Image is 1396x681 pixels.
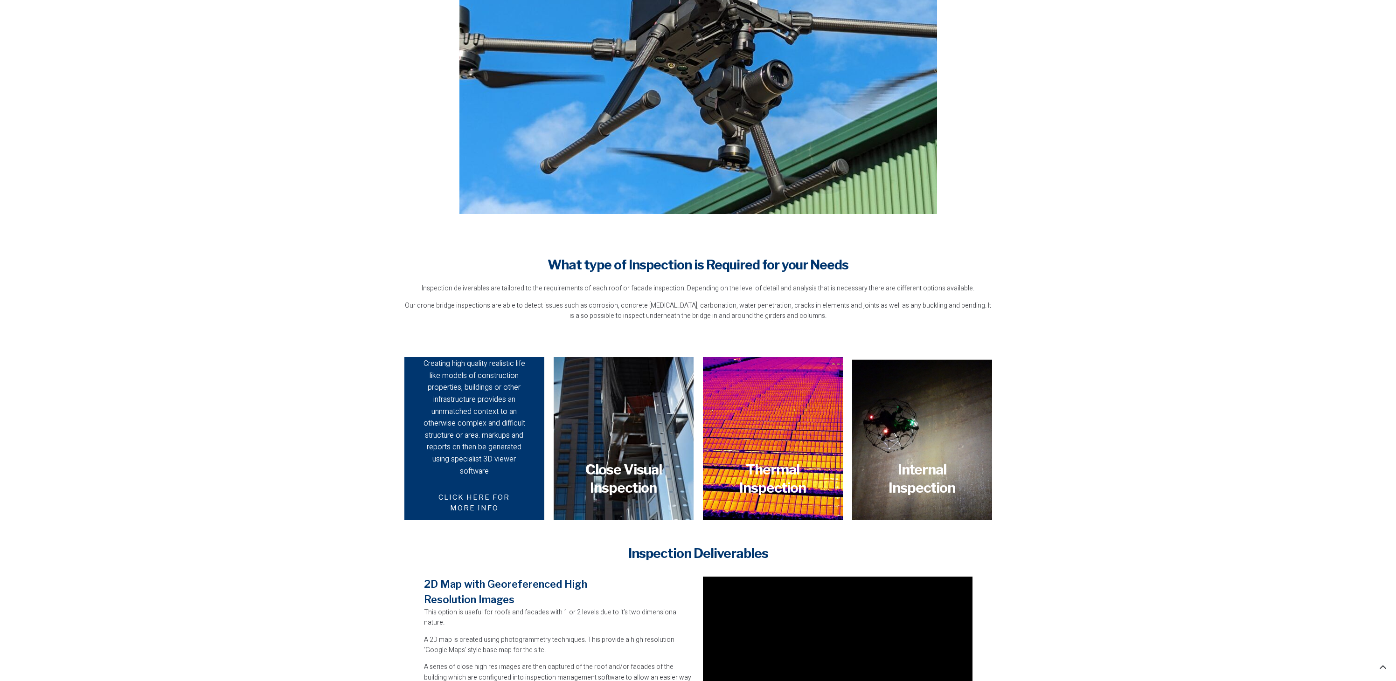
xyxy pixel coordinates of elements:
[404,256,992,274] h4: What type of Inspection is Required for your Needs
[424,577,626,607] h5: 2D Map with Georeferenced High Resolution Images
[404,357,544,520] a: Creating high quality realistic life like models of construction properties, buildings or other i...
[404,301,992,322] p: Our drone bridge inspections are able to detect issues such as corrosion, concrete [MEDICAL_DATA]...
[421,487,528,519] span: CLICK HERE FOR MORE INFO
[421,358,528,477] div: Creating high quality realistic life like models of construction properties, buildings or other i...
[424,635,694,656] p: A 2D map is created using photogrammetry techniques. This provide a high resolution ‘Google Maps’...
[419,544,977,563] h4: Inspection Deliverables
[404,283,992,294] p: Inspection deliverables are tailored to the requirements of each roof or facade inspection. Depen...
[424,607,694,628] p: This option is useful for roofs and facades with 1 or 2 levels due to it’s two dimensional nature.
